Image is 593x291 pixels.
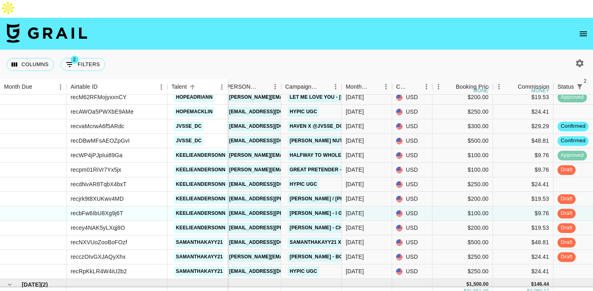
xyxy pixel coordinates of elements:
div: Month Due [346,79,369,95]
a: [EMAIL_ADDRESS][DOMAIN_NAME] [227,121,317,131]
div: Booker [221,79,281,95]
div: Talent [167,79,228,95]
div: $19.53 [493,192,553,206]
div: $24.41 [493,105,553,119]
div: USD [392,177,432,192]
div: Sep '25 [346,253,364,261]
div: $48.81 [493,134,553,148]
div: recbFw6IbU8Xg9j6T [71,209,123,217]
button: Select columns [6,58,54,71]
button: Sort [445,81,456,92]
div: recAWOa5PWXbE9AMe [71,108,134,116]
button: Menu [155,81,167,93]
div: Sep '25 [346,267,364,275]
div: Currency [396,79,409,95]
div: Talent [171,79,187,95]
a: [PERSON_NAME] - I got a feeling [288,208,378,218]
div: Sep '25 [346,122,364,130]
span: draft [558,210,576,217]
a: keelieandersonn [174,179,228,189]
div: USD [392,221,432,235]
div: 2 active filters [574,81,585,92]
div: Campaign (Type) [285,79,318,95]
button: Sort [506,81,518,92]
a: samanthakayy21 [174,266,225,276]
span: 2 [71,56,79,64]
span: ( 2 ) [41,281,48,289]
button: hide children [4,279,15,290]
a: hopeadriann [174,92,215,102]
div: $100.00 [432,148,493,163]
div: Commission [518,79,549,95]
button: Sort [369,81,380,92]
div: Currency [392,79,432,95]
div: Sep '25 [346,224,364,232]
button: Menu [330,81,342,93]
button: Sort [32,81,44,93]
div: Sep '25 [346,151,364,159]
div: recdNvAR8TqbX4bxT [71,180,127,188]
div: Airtable ID [71,79,98,95]
div: $9.76 [493,148,553,163]
div: $19.53 [493,90,553,105]
a: [EMAIL_ADDRESS][DOMAIN_NAME] [227,136,317,146]
div: Booking Price [456,79,491,95]
a: Hypic UGC [288,179,319,189]
div: 146.44 [534,281,549,288]
div: $24.41 [493,264,553,279]
div: $200.00 [432,90,493,105]
div: money [531,88,549,93]
div: $250.00 [432,105,493,119]
a: hopemacklin [174,107,215,117]
button: Menu [432,81,445,93]
a: [PERSON_NAME] Nutrition [288,136,361,146]
button: Sort [409,81,420,92]
div: 1,500.00 [469,281,489,288]
a: Haven x @jvsse_dc [288,121,345,131]
a: Hypic UGC [288,107,319,117]
a: keelieandersonn [174,208,228,218]
div: Sep '25 [346,195,364,203]
button: Show filters [574,81,585,92]
a: [PERSON_NAME] / [PERSON_NAME] - Freedom (Radio Mix) Phase 2 [288,194,461,204]
div: USD [392,235,432,250]
div: USD [392,119,432,134]
a: jvsse_dc [174,136,204,146]
div: Airtable ID [67,79,167,95]
span: confirmed [558,123,589,130]
div: recDBwMFsAEOZpGvI [71,137,129,145]
div: $100.00 [432,206,493,221]
button: Menu [493,81,505,93]
div: Month Due [342,79,392,95]
button: Menu [269,81,281,93]
div: recRpKkLR4W4iU2b2 [71,267,127,275]
div: recNXVUoZooBoFOzf [71,238,127,246]
div: Sep '25 [346,180,364,188]
button: Sort [318,81,330,92]
div: $250.00 [432,177,493,192]
div: Sep '25 [346,108,364,116]
div: $ [466,281,469,288]
div: money [474,88,492,93]
div: $500.00 [432,235,493,250]
div: recvaMcrwA6f5ARdc [71,122,124,130]
button: Menu [380,81,392,93]
a: jvsse_dc [174,121,204,131]
div: $100.00 [432,163,493,177]
a: Let Me Love You - [PERSON_NAME] [PERSON_NAME] [288,92,425,102]
span: draft [558,224,576,232]
a: keelieandersonn [174,150,228,160]
div: recM62RFMojyxxnCY [71,93,127,101]
a: keelieandersonn [174,194,228,204]
div: Sep '25 [346,137,364,145]
div: $200.00 [432,192,493,206]
div: Campaign (Type) [281,79,342,95]
a: [PERSON_NAME] - Born to Fly [288,252,370,262]
div: USD [392,163,432,177]
div: $200.00 [432,221,493,235]
div: USD [392,105,432,119]
div: $24.41 [493,250,553,264]
a: samanthakayy21 [174,237,225,247]
div: USD [392,264,432,279]
div: $9.76 [493,163,553,177]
